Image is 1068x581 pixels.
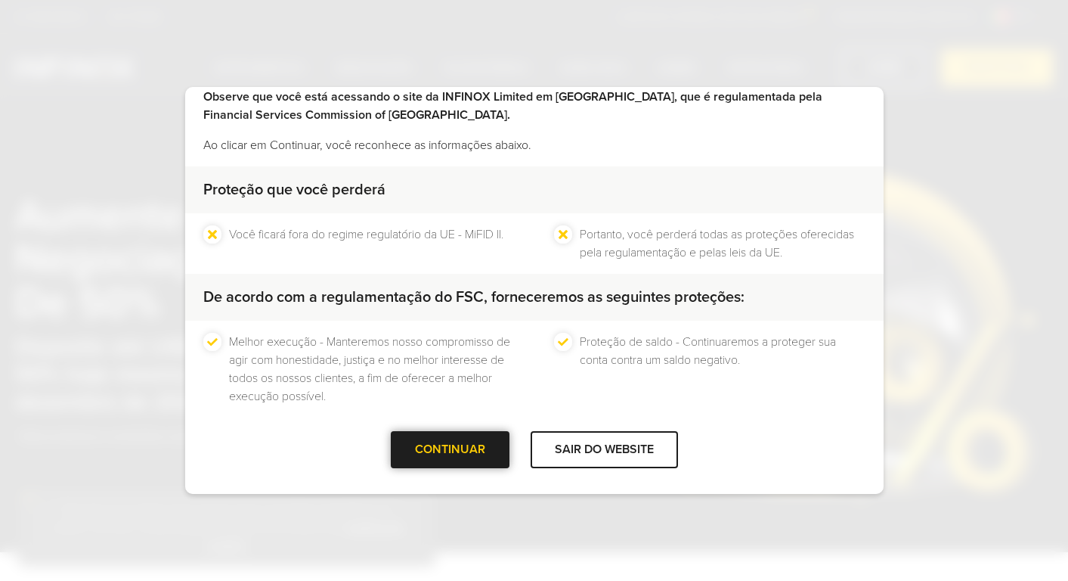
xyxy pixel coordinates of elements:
li: Melhor execução - Manteremos nosso compromisso de agir com honestidade, justiça e no melhor inter... [229,333,515,405]
div: CONTINUAR [391,431,509,468]
strong: Observe que você está acessando o site da INFINOX Limited em [GEOGRAPHIC_DATA], que é regulamenta... [203,89,822,123]
li: Você ficará fora do regime regulatório da UE - MiFID II. [229,225,503,262]
li: Portanto, você perderá todas as proteções oferecidas pela regulamentação e pelas leis da UE. [580,225,865,262]
strong: De acordo com a regulamentação do FSC, forneceremos as seguintes proteções: [203,288,745,306]
strong: Proteção que você perderá [203,181,385,199]
div: SAIR DO WEBSITE [531,431,678,468]
p: Ao clicar em Continuar, você reconhece as informações abaixo. [203,136,865,154]
li: Proteção de saldo - Continuaremos a proteger sua conta contra um saldo negativo. [580,333,865,405]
